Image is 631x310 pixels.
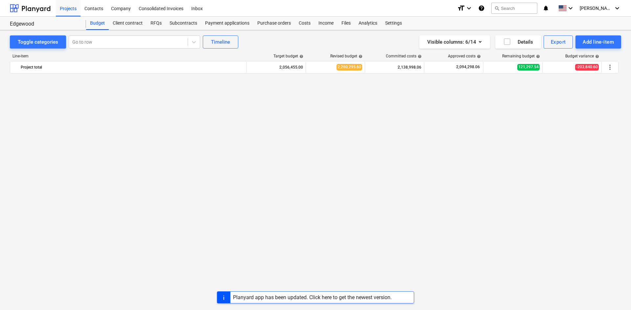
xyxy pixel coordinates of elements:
button: Export [544,35,573,49]
i: keyboard_arrow_down [613,4,621,12]
div: Details [503,38,533,46]
span: 2,260,295.60 [337,64,362,70]
div: Project total [21,62,244,72]
div: Revised budget [330,54,362,58]
button: Timeline [203,35,238,49]
a: Purchase orders [253,17,295,30]
i: keyboard_arrow_down [465,4,473,12]
div: Line-item [10,54,247,58]
a: Files [338,17,355,30]
i: keyboard_arrow_down [567,4,574,12]
span: help [357,54,362,58]
a: Subcontracts [166,17,201,30]
i: Knowledge base [478,4,485,12]
span: help [535,54,540,58]
a: RFQs [147,17,166,30]
div: Export [551,38,566,46]
div: Add line-item [583,38,614,46]
a: Income [315,17,338,30]
button: Search [491,3,537,14]
a: Payment applications [201,17,253,30]
a: Client contract [109,17,147,30]
span: [PERSON_NAME] [580,6,613,11]
span: 2,094,298.06 [456,64,480,70]
div: 2,138,998.06 [368,62,421,72]
div: Target budget [273,54,303,58]
span: help [594,54,599,58]
span: -203,840.60 [575,64,599,70]
button: Add line-item [575,35,621,49]
div: 2,056,455.00 [249,62,303,72]
span: help [298,54,303,58]
div: Toggle categories [18,38,58,46]
span: search [494,6,500,11]
div: Planyard app has been updated. Click here to get the newest version. [233,294,392,300]
div: Remaining budget [502,54,540,58]
button: Visible columns:6/14 [419,35,490,49]
div: Budget variance [565,54,599,58]
div: Edgewood [10,21,78,28]
i: format_size [457,4,465,12]
button: Toggle categories [10,35,66,49]
span: help [416,54,422,58]
div: Committed costs [386,54,422,58]
button: Details [495,35,541,49]
a: Analytics [355,17,381,30]
i: notifications [543,4,549,12]
div: Visible columns : 6/14 [427,38,482,46]
span: 121,297.54 [517,64,540,70]
a: Costs [295,17,315,30]
a: Settings [381,17,406,30]
div: Timeline [211,38,230,46]
span: help [476,54,481,58]
a: Budget [86,17,109,30]
div: Approved costs [448,54,481,58]
span: More actions [606,63,614,71]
